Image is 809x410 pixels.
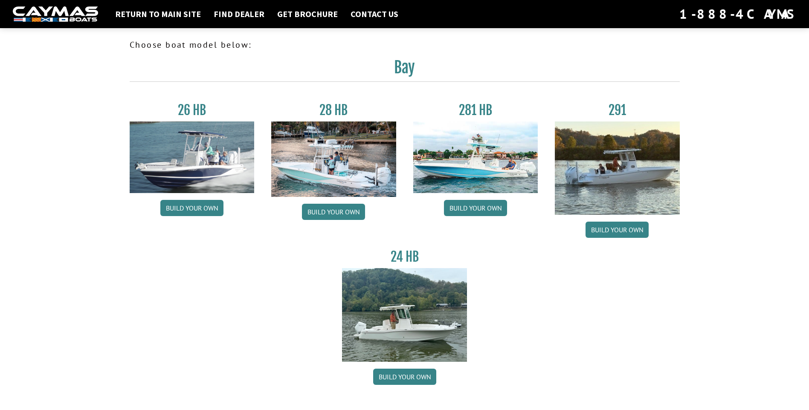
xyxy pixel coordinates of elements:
[342,249,467,265] h3: 24 HB
[555,102,680,118] h3: 291
[160,200,223,216] a: Build your own
[679,5,796,23] div: 1-888-4CAYMAS
[586,222,649,238] a: Build your own
[130,102,255,118] h3: 26 HB
[346,9,403,20] a: Contact Us
[13,6,98,22] img: white-logo-c9c8dbefe5ff5ceceb0f0178aa75bf4bb51f6bca0971e226c86eb53dfe498488.png
[130,38,680,51] p: Choose boat model below:
[413,121,538,193] img: 28-hb-twin.jpg
[302,204,365,220] a: Build your own
[130,121,255,193] img: 26_new_photo_resized.jpg
[111,9,205,20] a: Return to main site
[413,102,538,118] h3: 281 HB
[209,9,269,20] a: Find Dealer
[555,121,680,215] img: 291_Thumbnail.jpg
[444,200,507,216] a: Build your own
[130,58,680,82] h2: Bay
[273,9,342,20] a: Get Brochure
[342,268,467,361] img: 24_HB_thumbnail.jpg
[373,369,436,385] a: Build your own
[271,121,396,197] img: 28_hb_thumbnail_for_caymas_connect.jpg
[271,102,396,118] h3: 28 HB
